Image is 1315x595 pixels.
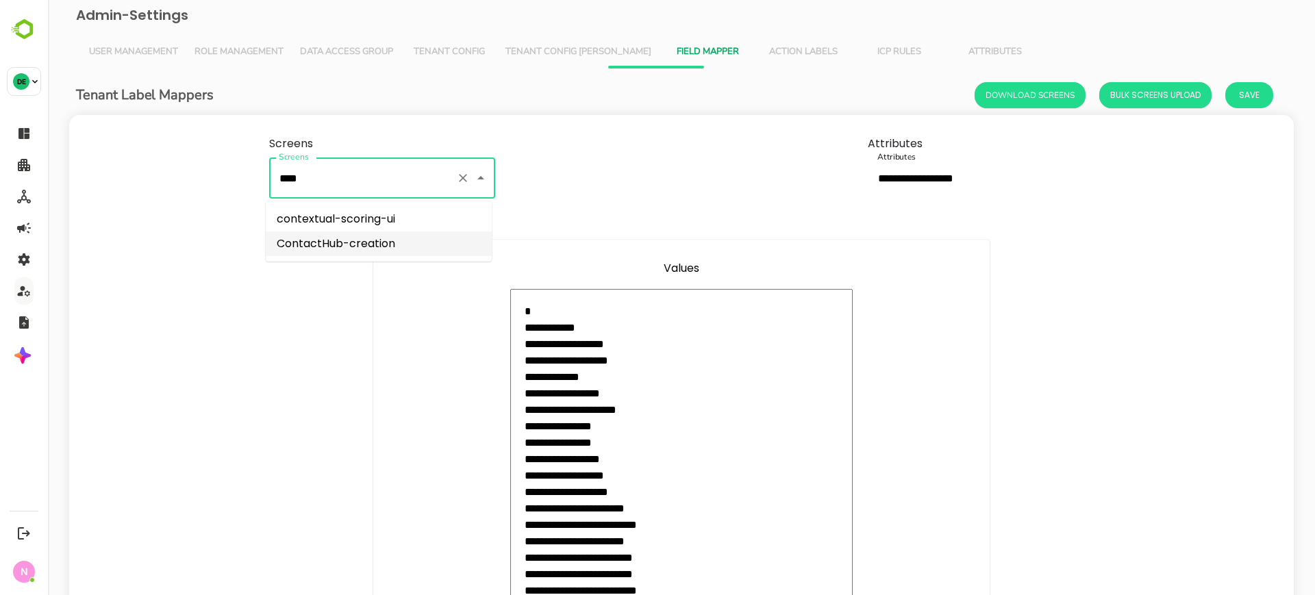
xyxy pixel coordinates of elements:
span: Role Management [147,47,236,58]
button: Close [423,168,442,188]
div: DE [13,73,29,90]
span: Attributes [907,47,987,58]
span: Data Access Group [252,47,345,58]
button: Download Screens [927,82,1038,108]
span: Bulk Screens Upload [1062,86,1153,104]
li: ContactHub-creation [218,231,444,256]
button: Logout [14,524,33,542]
button: Clear [405,168,425,188]
label: Values [616,260,651,277]
span: Tenant Config [362,47,441,58]
span: Tenant Config [PERSON_NAME] [458,47,603,58]
div: N [13,561,35,583]
h6: Tenant Label Mappers [28,84,166,106]
label: Attributes [820,136,1046,152]
span: ICP Rules [812,47,891,58]
label: Screens [231,151,261,163]
div: Vertical tabs example [33,36,1234,68]
span: Action Labels [716,47,795,58]
button: Bulk Screens Upload [1051,82,1164,108]
li: contextual-scoring-ui [218,207,444,231]
span: Field Mapper [620,47,699,58]
img: BambooboxLogoMark.f1c84d78b4c51b1a7b5f700c9845e183.svg [7,16,42,42]
span: User Management [41,47,130,58]
label: Attributes [829,151,868,163]
label: Screens [221,136,447,152]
